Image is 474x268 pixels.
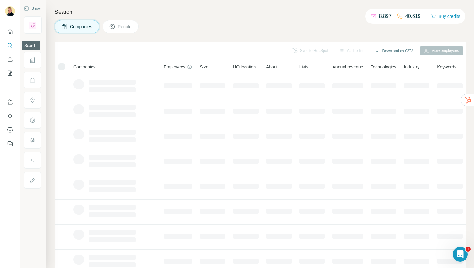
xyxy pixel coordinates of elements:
[5,138,15,149] button: Feedback
[164,64,185,70] span: Employees
[118,23,132,30] span: People
[371,64,397,70] span: Technologies
[5,40,15,51] button: Search
[73,64,96,70] span: Companies
[5,6,15,16] img: Avatar
[5,54,15,65] button: Enrich CSV
[404,64,419,70] span: Industry
[5,97,15,108] button: Use Surfe on LinkedIn
[5,124,15,135] button: Dashboard
[453,247,468,262] iframe: Intercom live chat
[379,13,392,20] p: 8,897
[19,4,45,13] button: Show
[299,64,308,70] span: Lists
[70,23,93,30] span: Companies
[370,46,417,56] button: Download as CSV
[233,64,256,70] span: HQ location
[437,64,456,70] span: Keywords
[55,8,466,16] h4: Search
[431,12,460,21] button: Buy credits
[266,64,278,70] span: About
[466,247,471,252] span: 1
[5,110,15,122] button: Use Surfe API
[405,13,421,20] p: 40,619
[5,26,15,38] button: Quick start
[5,68,15,79] button: My lists
[200,64,208,70] span: Size
[332,64,363,70] span: Annual revenue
